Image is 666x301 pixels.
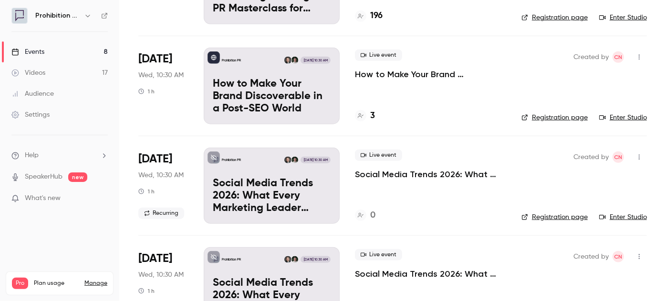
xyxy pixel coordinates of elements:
span: [DATE] [138,51,172,67]
span: Pro [12,278,28,289]
span: Live event [355,50,402,61]
a: Registration page [521,212,588,222]
img: Will Ockenden [291,157,298,163]
div: Videos [11,68,45,78]
h4: 0 [370,209,375,222]
img: Will Ockenden [291,57,298,63]
div: Audience [11,89,54,99]
p: Prohibition PR [222,257,241,262]
div: Settings [11,110,50,120]
h4: 196 [370,10,383,22]
a: Social Media Trends 2026: What Every Marketing Leader Needs to Know [355,268,506,280]
span: CN [614,151,623,163]
a: How to Make Your Brand Discoverable in a Post-SEO World [355,69,506,80]
span: Wed, 10:30 AM [138,70,184,80]
a: Social Media Trends 2026: What Every Marketing Leader Needs to KnowProhibition PRWill OckendenChr... [204,148,340,224]
span: Chris Norton [613,51,624,63]
span: Wed, 10:30 AM [138,270,184,280]
span: [DATE] 10:30 AM [301,157,330,163]
span: new [68,172,87,182]
span: Created by [573,51,609,63]
span: Live event [355,249,402,261]
span: [DATE] [138,251,172,266]
span: Help [25,150,39,161]
a: 3 [355,110,375,122]
a: 0 [355,209,375,222]
a: Enter Studio [599,212,647,222]
span: CN [614,251,623,262]
div: Jan 21 Wed, 10:30 AM (Europe/London) [138,148,188,224]
a: 196 [355,10,383,22]
div: 1 h [138,88,155,95]
p: Prohibition PR [222,158,241,162]
span: Created by [573,151,609,163]
a: Manage [84,280,107,287]
img: Prohibition PR [12,8,27,23]
img: Chris Norton [284,57,291,63]
span: Plan usage [34,280,79,287]
p: Social Media Trends 2026: What Every Marketing Leader Needs to Know [213,178,331,214]
a: Registration page [521,13,588,22]
span: [DATE] 10:30 AM [301,256,330,263]
h4: 3 [370,110,375,122]
div: 1 h [138,287,155,295]
img: Chris Norton [284,157,291,163]
span: Created by [573,251,609,262]
span: Wed, 10:30 AM [138,171,184,180]
div: Nov 5 Wed, 10:30 AM (Europe/London) [138,48,188,124]
span: Chris Norton [613,251,624,262]
img: Will Ockenden [291,256,298,263]
a: SpeakerHub [25,172,62,182]
span: [DATE] [138,151,172,167]
div: Events [11,47,44,57]
h6: Prohibition PR [35,11,80,20]
span: What's new [25,193,61,203]
a: Enter Studio [599,113,647,122]
span: Chris Norton [613,151,624,163]
span: Live event [355,150,402,161]
li: help-dropdown-opener [11,150,108,161]
a: Registration page [521,113,588,122]
a: How to Make Your Brand Discoverable in a Post-SEO WorldProhibition PRWill OckendenChris Norton[DA... [204,48,340,124]
p: Prohibition PR [222,58,241,63]
a: Enter Studio [599,13,647,22]
a: Social Media Trends 2026: What Every Marketing Leader Needs to Know [355,169,506,180]
img: Chris Norton [284,256,291,263]
span: Recurring [138,208,184,219]
span: [DATE] 10:30 AM [301,57,330,63]
div: 1 h [138,188,155,195]
span: CN [614,51,623,63]
p: How to Make Your Brand Discoverable in a Post-SEO World [213,78,331,115]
